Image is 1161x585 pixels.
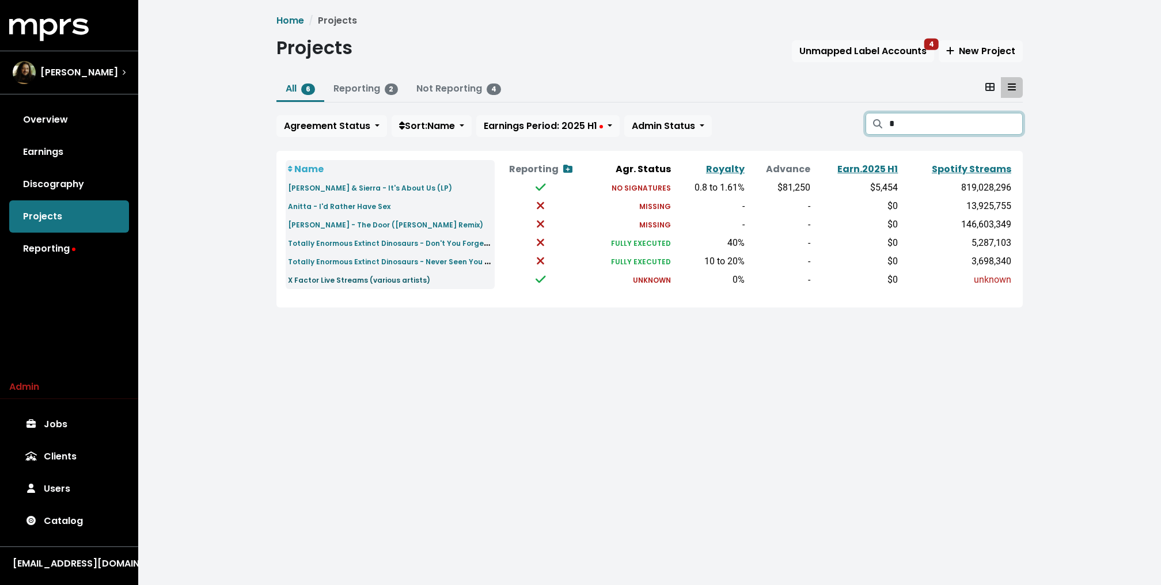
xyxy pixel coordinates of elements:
small: X Factor Live Streams (various artists) [288,275,430,285]
a: Overview [9,104,129,136]
td: - [673,215,747,234]
a: Royalty [706,162,745,176]
small: UNKNOWN [633,275,671,285]
span: Sort: Name [399,119,455,132]
th: Agr. Status [586,160,673,178]
th: Reporting [495,160,586,178]
svg: Card View [985,82,995,92]
span: Unmapped Label Accounts [799,44,927,58]
button: Earnings Period: 2025 H1 [476,115,620,137]
td: $0 [813,234,900,252]
a: X Factor Live Streams (various artists) [288,273,430,286]
th: Advance [747,160,813,178]
td: - [747,252,813,271]
td: 10 to 20% [673,252,747,271]
span: $81,250 [777,182,810,193]
a: [PERSON_NAME] - The Door ([PERSON_NAME] Remix) [288,218,483,231]
span: New Project [946,44,1015,58]
span: 6 [301,83,315,95]
small: FULLY EXECUTED [611,238,671,248]
a: Anitta - I'd Rather Have Sex [288,199,390,212]
button: Sort:Name [392,115,472,137]
td: $0 [813,271,900,289]
span: 4 [487,83,501,95]
a: Home [276,14,304,27]
td: 5,287,103 [900,234,1014,252]
div: [EMAIL_ADDRESS][DOMAIN_NAME] [13,557,126,571]
a: mprs logo [9,22,89,36]
td: $0 [813,197,900,215]
svg: Table View [1008,82,1016,92]
span: Agreement Status [284,119,370,132]
th: Name [286,160,495,178]
small: MISSING [639,220,671,230]
button: [EMAIL_ADDRESS][DOMAIN_NAME] [9,556,129,571]
a: Spotify Streams [932,162,1011,176]
td: $0 [813,252,900,271]
small: [PERSON_NAME] - The Door ([PERSON_NAME] Remix) [288,220,483,230]
small: FULLY EXECUTED [611,257,671,267]
a: Discography [9,168,129,200]
small: NO SIGNATURES [612,183,671,193]
td: 0% [673,271,747,289]
h1: Projects [276,37,352,59]
a: [PERSON_NAME] & Sierra - It's About Us (LP) [288,181,452,194]
td: 819,028,296 [900,178,1014,197]
button: New Project [939,40,1023,62]
td: $5,454 [813,178,900,197]
li: Projects [304,14,357,28]
a: Reporting [9,233,129,265]
img: The selected account / producer [13,61,36,84]
td: - [747,215,813,234]
a: Totally Enormous Extinct Dinosaurs - Never Seen You Dance, The Sleeper [288,254,556,268]
td: $0 [813,215,900,234]
a: All6 [286,82,315,95]
td: - [747,197,813,215]
a: Totally Enormous Extinct Dinosaurs - Don't You Forget About Me [288,236,525,249]
td: 40% [673,234,747,252]
small: MISSING [639,202,671,211]
small: Anitta - I'd Rather Have Sex [288,202,390,211]
td: 146,603,349 [900,215,1014,234]
a: Users [9,473,129,505]
button: Unmapped Label Accounts4 [792,40,934,62]
a: Catalog [9,505,129,537]
td: 13,925,755 [900,197,1014,215]
button: Admin Status [624,115,712,137]
span: Earnings Period: 2025 H1 [484,119,603,132]
button: Agreement Status [276,115,387,137]
td: - [747,234,813,252]
a: Jobs [9,408,129,440]
a: Not Reporting4 [416,82,501,95]
td: 0.8 to 1.61% [673,178,747,197]
a: Earn.2025 H1 [837,162,898,176]
td: - [673,197,747,215]
span: unknown [974,274,1011,285]
small: [PERSON_NAME] & Sierra - It's About Us (LP) [288,183,452,193]
td: - [747,271,813,289]
span: 4 [924,39,939,50]
a: Reporting2 [333,82,399,95]
span: Admin Status [632,119,695,132]
nav: breadcrumb [276,14,1023,28]
span: [PERSON_NAME] [40,66,118,79]
input: Search projects [889,113,1023,135]
a: Earnings [9,136,129,168]
span: 2 [385,83,399,95]
td: 3,698,340 [900,252,1014,271]
a: Clients [9,440,129,473]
